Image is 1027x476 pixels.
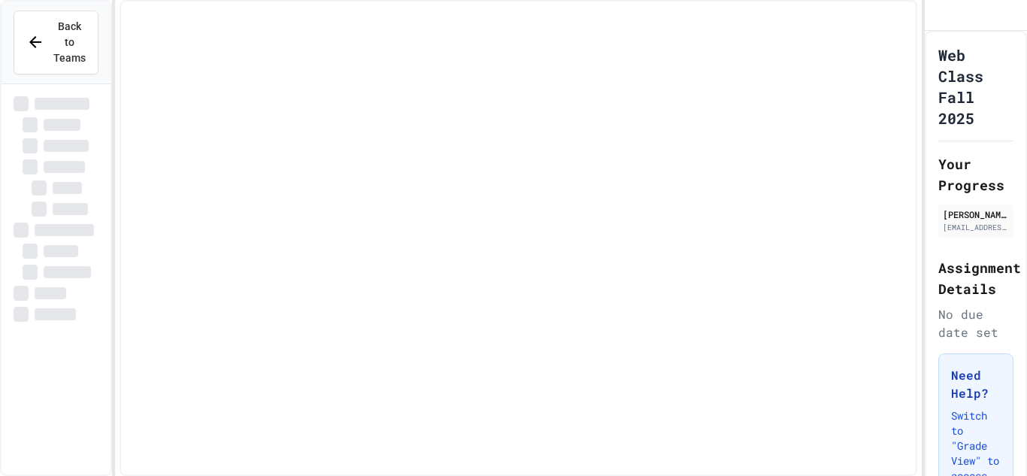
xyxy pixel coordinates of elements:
[938,44,1013,129] h1: Web Class Fall 2025
[943,222,1009,233] div: [EMAIL_ADDRESS][DOMAIN_NAME]
[938,153,1013,196] h2: Your Progress
[14,11,98,74] button: Back to Teams
[938,257,1013,299] h2: Assignment Details
[938,305,1013,341] div: No due date set
[943,208,1009,221] div: [PERSON_NAME]
[951,366,1001,402] h3: Need Help?
[53,19,86,66] span: Back to Teams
